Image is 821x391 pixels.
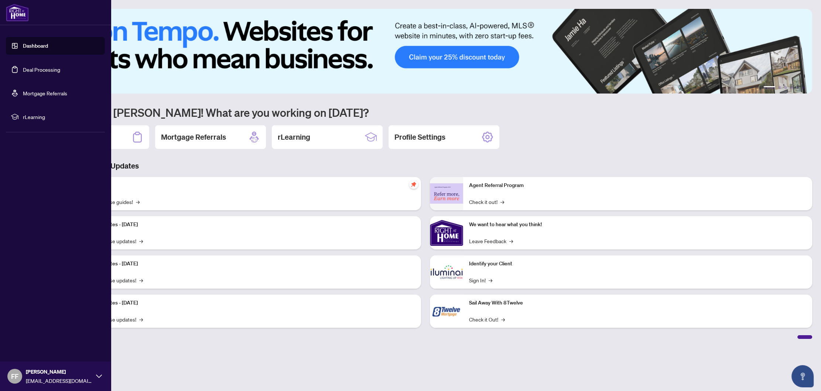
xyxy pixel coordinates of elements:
img: Sail Away With 8Twelve [430,295,463,328]
span: → [139,315,143,323]
a: Leave Feedback→ [469,237,513,245]
span: → [139,276,143,284]
p: Agent Referral Program [469,181,807,190]
span: → [136,198,140,206]
a: Check it out!→ [469,198,504,206]
span: → [501,315,505,323]
img: logo [6,4,29,21]
h2: Profile Settings [394,132,445,142]
span: [EMAIL_ADDRESS][DOMAIN_NAME] [26,377,92,385]
span: → [489,276,492,284]
button: Open asap [791,365,814,387]
p: Platform Updates - [DATE] [78,299,415,307]
a: Check it Out!→ [469,315,505,323]
p: Platform Updates - [DATE] [78,221,415,229]
p: We want to hear what you think! [469,221,807,229]
button: 2 [778,86,781,89]
img: Identify your Client [430,255,463,289]
img: We want to hear what you think! [430,216,463,249]
span: rLearning [23,113,100,121]
button: 5 [796,86,799,89]
h3: Brokerage & Industry Updates [38,161,812,171]
a: Dashboard [23,42,48,49]
button: 1 [763,86,775,89]
span: → [500,198,504,206]
span: → [139,237,143,245]
a: Deal Processing [23,66,60,73]
p: Sail Away With 8Twelve [469,299,807,307]
p: Self-Help [78,181,415,190]
span: FF [11,371,18,381]
span: [PERSON_NAME] [26,368,92,376]
h2: rLearning [278,132,310,142]
p: Platform Updates - [DATE] [78,260,415,268]
p: Identify your Client [469,260,807,268]
a: Sign In!→ [469,276,492,284]
button: 3 [784,86,787,89]
img: Slide 0 [38,9,812,93]
span: pushpin [409,180,418,189]
button: 4 [790,86,793,89]
img: Agent Referral Program [430,183,463,204]
a: Mortgage Referrals [23,90,67,96]
h1: Welcome back [PERSON_NAME]! What are you working on [DATE]? [38,105,812,119]
span: → [509,237,513,245]
h2: Mortgage Referrals [161,132,226,142]
button: 6 [802,86,805,89]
